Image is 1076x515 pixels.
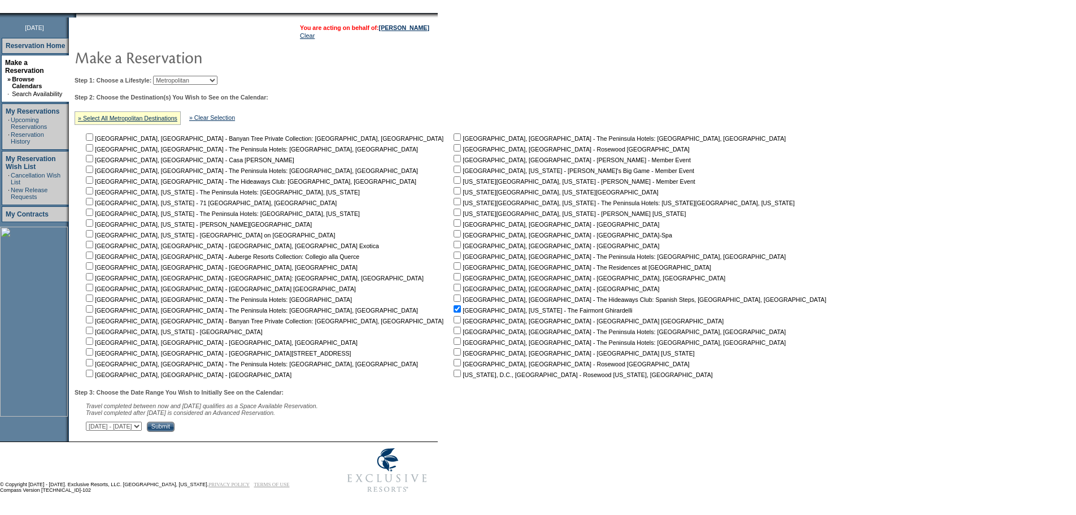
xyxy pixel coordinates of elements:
[451,135,786,142] nobr: [GEOGRAPHIC_DATA], [GEOGRAPHIC_DATA] - The Peninsula Hotels: [GEOGRAPHIC_DATA], [GEOGRAPHIC_DATA]
[379,24,429,31] a: [PERSON_NAME]
[451,264,711,271] nobr: [GEOGRAPHIC_DATA], [GEOGRAPHIC_DATA] - The Residences at [GEOGRAPHIC_DATA]
[84,253,359,260] nobr: [GEOGRAPHIC_DATA], [GEOGRAPHIC_DATA] - Auberge Resorts Collection: Collegio alla Querce
[451,253,786,260] nobr: [GEOGRAPHIC_DATA], [GEOGRAPHIC_DATA] - The Peninsula Hotels: [GEOGRAPHIC_DATA], [GEOGRAPHIC_DATA]
[6,42,65,50] a: Reservation Home
[76,13,77,18] img: blank.gif
[25,24,44,31] span: [DATE]
[11,116,47,130] a: Upcoming Reservations
[86,403,318,409] span: Travel completed between now and [DATE] qualifies as a Space Available Reservation.
[11,131,44,145] a: Reservation History
[451,350,695,357] nobr: [GEOGRAPHIC_DATA], [GEOGRAPHIC_DATA] - [GEOGRAPHIC_DATA] [US_STATE]
[451,189,659,196] nobr: [US_STATE][GEOGRAPHIC_DATA], [US_STATE][GEOGRAPHIC_DATA]
[337,442,438,499] img: Exclusive Resorts
[451,243,659,249] nobr: [GEOGRAPHIC_DATA], [GEOGRAPHIC_DATA] - [GEOGRAPHIC_DATA]
[451,307,632,314] nobr: [GEOGRAPHIC_DATA], [US_STATE] - The Fairmont Ghirardelli
[451,296,826,303] nobr: [GEOGRAPHIC_DATA], [GEOGRAPHIC_DATA] - The Hideaways Club: Spanish Steps, [GEOGRAPHIC_DATA], [GEO...
[84,243,379,249] nobr: [GEOGRAPHIC_DATA], [GEOGRAPHIC_DATA] - [GEOGRAPHIC_DATA], [GEOGRAPHIC_DATA] Exotica
[451,339,786,346] nobr: [GEOGRAPHIC_DATA], [GEOGRAPHIC_DATA] - The Peninsula Hotels: [GEOGRAPHIC_DATA], [GEOGRAPHIC_DATA]
[84,264,358,271] nobr: [GEOGRAPHIC_DATA], [GEOGRAPHIC_DATA] - [GEOGRAPHIC_DATA], [GEOGRAPHIC_DATA]
[8,187,10,200] td: ·
[451,318,724,324] nobr: [GEOGRAPHIC_DATA], [GEOGRAPHIC_DATA] - [GEOGRAPHIC_DATA] [GEOGRAPHIC_DATA]
[84,350,351,357] nobr: [GEOGRAPHIC_DATA], [GEOGRAPHIC_DATA] - [GEOGRAPHIC_DATA][STREET_ADDRESS]
[84,361,418,367] nobr: [GEOGRAPHIC_DATA], [GEOGRAPHIC_DATA] - The Peninsula Hotels: [GEOGRAPHIC_DATA], [GEOGRAPHIC_DATA]
[451,157,691,163] nobr: [GEOGRAPHIC_DATA], [GEOGRAPHIC_DATA] - [PERSON_NAME] - Member Event
[86,409,275,416] nobr: Travel completed after [DATE] is considered an Advanced Reservation.
[84,328,263,335] nobr: [GEOGRAPHIC_DATA], [US_STATE] - [GEOGRAPHIC_DATA]
[7,90,11,97] td: ·
[84,178,416,185] nobr: [GEOGRAPHIC_DATA], [GEOGRAPHIC_DATA] - The Hideaways Club: [GEOGRAPHIC_DATA], [GEOGRAPHIC_DATA]
[84,210,360,217] nobr: [GEOGRAPHIC_DATA], [US_STATE] - The Peninsula Hotels: [GEOGRAPHIC_DATA], [US_STATE]
[8,131,10,145] td: ·
[451,146,689,153] nobr: [GEOGRAPHIC_DATA], [GEOGRAPHIC_DATA] - Rosewood [GEOGRAPHIC_DATA]
[12,76,42,89] a: Browse Calendars
[451,167,694,174] nobr: [GEOGRAPHIC_DATA], [US_STATE] - [PERSON_NAME]'s Big Game - Member Event
[84,189,360,196] nobr: [GEOGRAPHIC_DATA], [US_STATE] - The Peninsula Hotels: [GEOGRAPHIC_DATA], [US_STATE]
[451,232,672,239] nobr: [GEOGRAPHIC_DATA], [GEOGRAPHIC_DATA] - [GEOGRAPHIC_DATA]-Spa
[6,155,56,171] a: My Reservation Wish List
[451,275,725,282] nobr: [GEOGRAPHIC_DATA], [GEOGRAPHIC_DATA] - [GEOGRAPHIC_DATA], [GEOGRAPHIC_DATA]
[75,77,151,84] b: Step 1: Choose a Lifestyle:
[451,361,689,367] nobr: [GEOGRAPHIC_DATA], [GEOGRAPHIC_DATA] - Rosewood [GEOGRAPHIC_DATA]
[75,389,284,396] b: Step 3: Choose the Date Range You Wish to Initially See on the Calendar:
[451,210,686,217] nobr: [US_STATE][GEOGRAPHIC_DATA], [US_STATE] - [PERSON_NAME] [US_STATE]
[84,307,418,314] nobr: [GEOGRAPHIC_DATA], [GEOGRAPHIC_DATA] - The Peninsula Hotels: [GEOGRAPHIC_DATA], [GEOGRAPHIC_DATA]
[6,107,59,115] a: My Reservations
[6,210,49,218] a: My Contracts
[12,90,62,97] a: Search Availability
[254,482,290,487] a: TERMS OF USE
[451,328,786,335] nobr: [GEOGRAPHIC_DATA], [GEOGRAPHIC_DATA] - The Peninsula Hotels: [GEOGRAPHIC_DATA], [GEOGRAPHIC_DATA]
[84,318,443,324] nobr: [GEOGRAPHIC_DATA], [GEOGRAPHIC_DATA] - Banyan Tree Private Collection: [GEOGRAPHIC_DATA], [GEOGRA...
[75,94,268,101] b: Step 2: Choose the Destination(s) You Wish to See on the Calendar:
[11,187,47,200] a: New Release Requests
[84,221,312,228] nobr: [GEOGRAPHIC_DATA], [US_STATE] - [PERSON_NAME][GEOGRAPHIC_DATA]
[208,482,250,487] a: PRIVACY POLICY
[84,157,294,163] nobr: [GEOGRAPHIC_DATA], [GEOGRAPHIC_DATA] - Casa [PERSON_NAME]
[84,296,352,303] nobr: [GEOGRAPHIC_DATA], [GEOGRAPHIC_DATA] - The Peninsula Hotels: [GEOGRAPHIC_DATA]
[8,116,10,130] td: ·
[84,167,418,174] nobr: [GEOGRAPHIC_DATA], [GEOGRAPHIC_DATA] - The Peninsula Hotels: [GEOGRAPHIC_DATA], [GEOGRAPHIC_DATA]
[300,24,429,31] span: You are acting on behalf of:
[300,32,315,39] a: Clear
[84,135,443,142] nobr: [GEOGRAPHIC_DATA], [GEOGRAPHIC_DATA] - Banyan Tree Private Collection: [GEOGRAPHIC_DATA], [GEOGRA...
[8,172,10,185] td: ·
[84,146,418,153] nobr: [GEOGRAPHIC_DATA], [GEOGRAPHIC_DATA] - The Peninsula Hotels: [GEOGRAPHIC_DATA], [GEOGRAPHIC_DATA]
[451,221,659,228] nobr: [GEOGRAPHIC_DATA], [GEOGRAPHIC_DATA] - [GEOGRAPHIC_DATA]
[189,114,235,121] a: » Clear Selection
[451,285,659,292] nobr: [GEOGRAPHIC_DATA], [GEOGRAPHIC_DATA] - [GEOGRAPHIC_DATA]
[78,115,177,122] a: » Select All Metropolitan Destinations
[451,178,695,185] nobr: [US_STATE][GEOGRAPHIC_DATA], [US_STATE] - [PERSON_NAME] - Member Event
[84,232,335,239] nobr: [GEOGRAPHIC_DATA], [US_STATE] - [GEOGRAPHIC_DATA] on [GEOGRAPHIC_DATA]
[451,371,713,378] nobr: [US_STATE], D.C., [GEOGRAPHIC_DATA] - Rosewood [US_STATE], [GEOGRAPHIC_DATA]
[84,275,424,282] nobr: [GEOGRAPHIC_DATA], [GEOGRAPHIC_DATA] - [GEOGRAPHIC_DATA]: [GEOGRAPHIC_DATA], [GEOGRAPHIC_DATA]
[147,422,175,432] input: Submit
[84,200,337,206] nobr: [GEOGRAPHIC_DATA], [US_STATE] - 71 [GEOGRAPHIC_DATA], [GEOGRAPHIC_DATA]
[72,13,76,18] img: promoShadowLeftCorner.gif
[84,339,358,346] nobr: [GEOGRAPHIC_DATA], [GEOGRAPHIC_DATA] - [GEOGRAPHIC_DATA], [GEOGRAPHIC_DATA]
[75,46,300,68] img: pgTtlMakeReservation.gif
[5,59,44,75] a: Make a Reservation
[451,200,795,206] nobr: [US_STATE][GEOGRAPHIC_DATA], [US_STATE] - The Peninsula Hotels: [US_STATE][GEOGRAPHIC_DATA], [US_...
[11,172,60,185] a: Cancellation Wish List
[84,371,291,378] nobr: [GEOGRAPHIC_DATA], [GEOGRAPHIC_DATA] - [GEOGRAPHIC_DATA]
[7,76,11,83] b: »
[84,285,356,292] nobr: [GEOGRAPHIC_DATA], [GEOGRAPHIC_DATA] - [GEOGRAPHIC_DATA] [GEOGRAPHIC_DATA]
